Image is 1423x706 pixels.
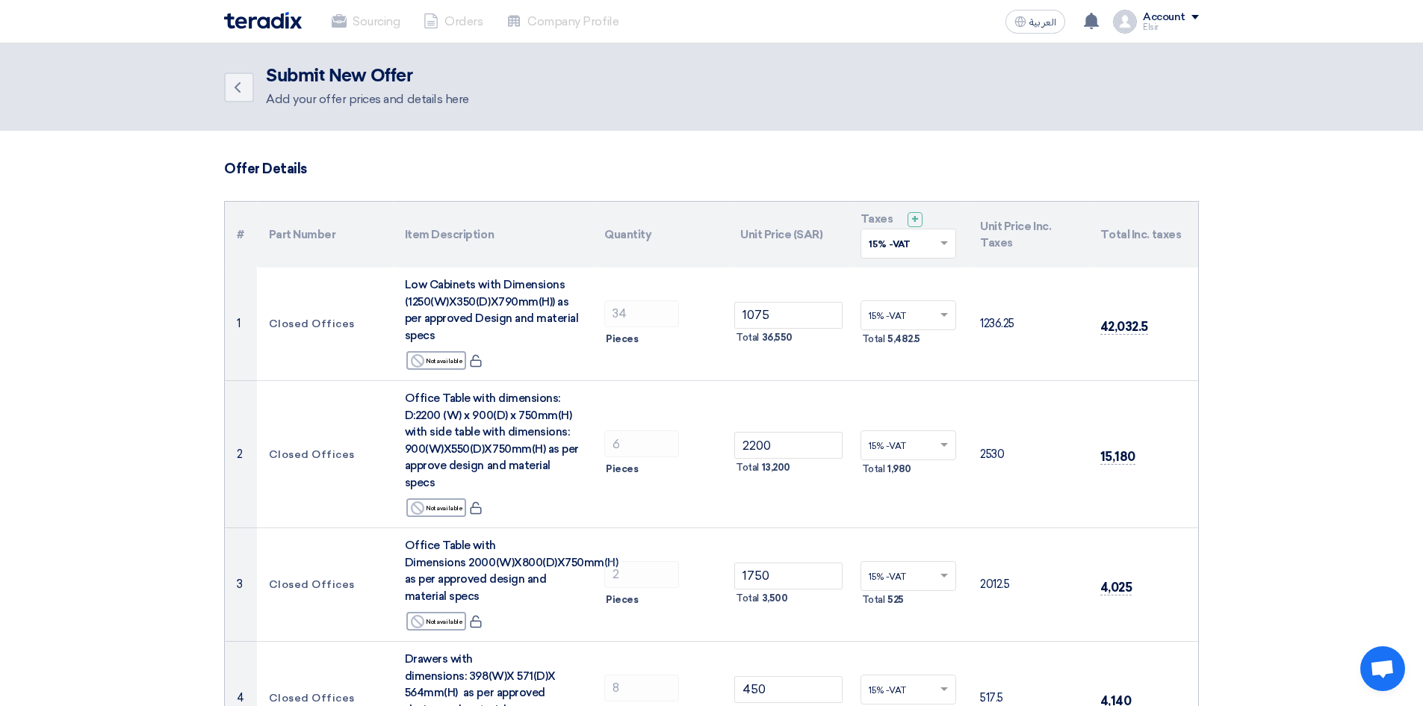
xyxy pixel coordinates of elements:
td: 1236.25 [968,267,1088,381]
input: Unit Price [734,432,843,459]
input: Unit Price [734,676,843,703]
span: Total [862,592,885,607]
span: 13,200 [762,460,790,475]
td: 1 [225,267,257,381]
th: # [225,202,257,267]
span: + [911,212,919,226]
ng-select: VAT [861,300,957,330]
span: Office Table with Dimensions 2000(W)X800(D)X750mm(H) as per approved design and material specs [405,539,619,603]
span: العربية [1029,17,1056,28]
td: Closed Offices [257,381,393,528]
div: Add your offer prices and details here [266,90,469,108]
span: 3,500 [762,591,788,606]
ng-select: VAT [861,675,957,705]
h2: Submit New Offer [266,66,469,87]
span: 42,032.5 [1100,319,1148,335]
div: Open chat [1360,646,1405,691]
ng-select: VAT [861,561,957,591]
span: Low Cabinets with Dimensions (1250(W)X350(D)X790mm(H)) as per approved Design and material specs [405,278,579,342]
span: 1,980 [887,462,911,477]
th: Total Inc. taxes [1088,202,1198,267]
input: Unit Price [734,302,843,329]
span: 4,025 [1100,580,1132,595]
td: Closed Offices [257,267,393,381]
h3: Offer Details [224,161,1199,177]
img: profile_test.png [1113,10,1137,34]
div: Not available [406,498,466,517]
span: Pieces [606,332,638,347]
div: Elsir [1143,23,1199,31]
input: Unit Price [734,563,843,589]
th: Quantity [592,202,728,267]
span: Pieces [606,592,638,607]
td: 2012.5 [968,528,1088,642]
th: Item Description [393,202,593,267]
td: 3 [225,528,257,642]
th: Part Number [257,202,393,267]
span: Total [736,460,759,475]
span: Office Table with dimensions: D:2200 (W) x 900(D) x 750mm(H) with side table with dimensions: 900... [405,391,579,489]
td: Closed Offices [257,528,393,642]
td: 2 [225,381,257,528]
span: 36,550 [762,330,793,345]
div: Not available [406,351,466,370]
input: RFQ_STEP1.ITEMS.2.AMOUNT_TITLE [604,561,679,588]
span: 525 [887,592,904,607]
th: Unit Price Inc. Taxes [968,202,1088,267]
th: Unit Price (SAR) [728,202,849,267]
div: Account [1143,11,1185,24]
span: Total [862,332,885,347]
input: RFQ_STEP1.ITEMS.2.AMOUNT_TITLE [604,300,679,327]
span: Total [736,330,759,345]
input: RFQ_STEP1.ITEMS.2.AMOUNT_TITLE [604,675,679,702]
span: Pieces [606,462,638,477]
ng-select: VAT [861,430,957,460]
td: 2530 [968,381,1088,528]
th: Taxes [849,202,969,267]
button: العربية [1005,10,1065,34]
img: Teradix logo [224,12,302,29]
input: RFQ_STEP1.ITEMS.2.AMOUNT_TITLE [604,430,679,457]
span: 5,482.5 [887,332,920,347]
div: Not available [406,612,466,631]
span: 15,180 [1100,449,1135,465]
span: Total [862,462,885,477]
span: Total [736,591,759,606]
